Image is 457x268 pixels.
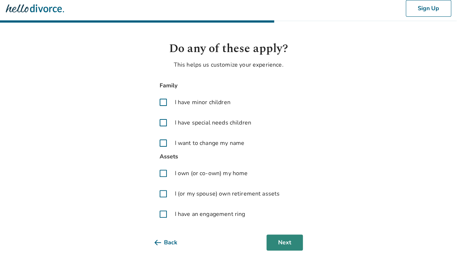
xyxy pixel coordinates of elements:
span: Assets [155,152,303,162]
iframe: Chat Widget [421,233,457,268]
span: I want to change my name [175,139,245,147]
span: I have an engagement ring [175,210,245,218]
button: Next [266,234,303,251]
span: Family [155,81,303,91]
p: This helps us customize your experience. [155,60,303,69]
span: I have special needs children [175,118,251,127]
h1: Do any of these apply? [155,40,303,58]
span: I (or my spouse) own retirement assets [175,189,280,198]
button: Back [155,234,189,251]
img: Hello Divorce Logo [6,1,64,16]
span: I have minor children [175,98,230,107]
span: I own (or co-own) my home [175,169,248,178]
